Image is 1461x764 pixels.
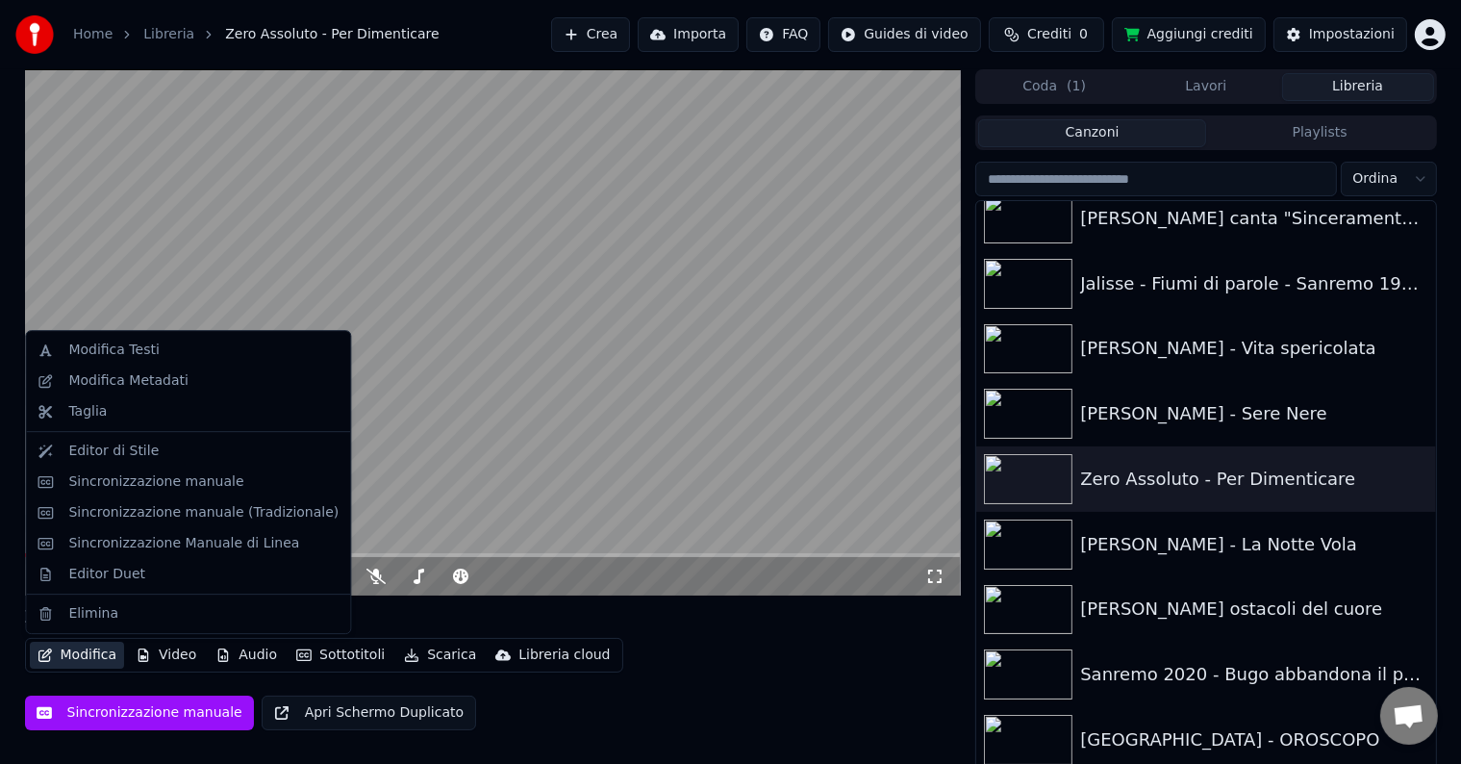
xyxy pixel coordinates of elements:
[68,402,107,421] div: Taglia
[68,371,189,391] div: Modifica Metadati
[1380,687,1438,745] a: Aprire la chat
[208,642,285,669] button: Audio
[1080,400,1427,427] div: [PERSON_NAME] - Sere Nere
[746,17,820,52] button: FAQ
[978,73,1130,101] button: Coda
[1080,205,1427,232] div: [PERSON_NAME] canta "Sinceramente" Sanremo 2024
[68,534,299,553] div: Sincronizzazione Manuale di Linea
[68,565,145,584] div: Editor Duet
[68,472,243,492] div: Sincronizzazione manuale
[1067,77,1086,96] span: ( 1 )
[1080,531,1427,558] div: [PERSON_NAME] - La Notte Vola
[1079,25,1088,44] span: 0
[1112,17,1266,52] button: Aggiungi crediti
[1080,661,1427,688] div: Sanremo 2020 - Bugo abbandona il palco dell'[GEOGRAPHIC_DATA]
[828,17,980,52] button: Guides di video
[638,17,739,52] button: Importa
[1080,335,1427,362] div: [PERSON_NAME] - Vita spericolata
[1080,466,1427,493] div: Zero Assoluto - Per Dimenticare
[68,604,118,624] div: Elimina
[128,642,204,669] button: Video
[1080,596,1427,623] div: [PERSON_NAME] ostacoli del cuore
[225,25,439,44] span: Zero Assoluto - Per Dimenticare
[143,25,194,44] a: Libreria
[68,503,339,522] div: Sincronizzazione manuale (Tradizionale)
[289,642,392,669] button: Sottotitoli
[73,25,113,44] a: Home
[989,17,1104,52] button: Crediti0
[1353,169,1398,189] span: Ordina
[1309,25,1395,44] div: Impostazioni
[396,642,484,669] button: Scarica
[73,25,440,44] nav: breadcrumb
[1130,73,1282,101] button: Lavori
[68,341,159,360] div: Modifica Testi
[15,15,54,54] img: youka
[1206,119,1434,147] button: Playlists
[1027,25,1071,44] span: Crediti
[518,646,610,665] div: Libreria cloud
[1282,73,1434,101] button: Libreria
[1080,270,1427,297] div: Jalisse - Fiumi di parole - Sanremo 1997.m4v
[30,642,125,669] button: Modifica
[262,696,476,730] button: Apri Schermo Duplicato
[978,119,1206,147] button: Canzoni
[68,442,159,461] div: Editor di Stile
[25,696,254,730] button: Sincronizzazione manuale
[551,17,630,52] button: Crea
[1080,726,1427,753] div: [GEOGRAPHIC_DATA] - OROSCOPO
[1273,17,1407,52] button: Impostazioni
